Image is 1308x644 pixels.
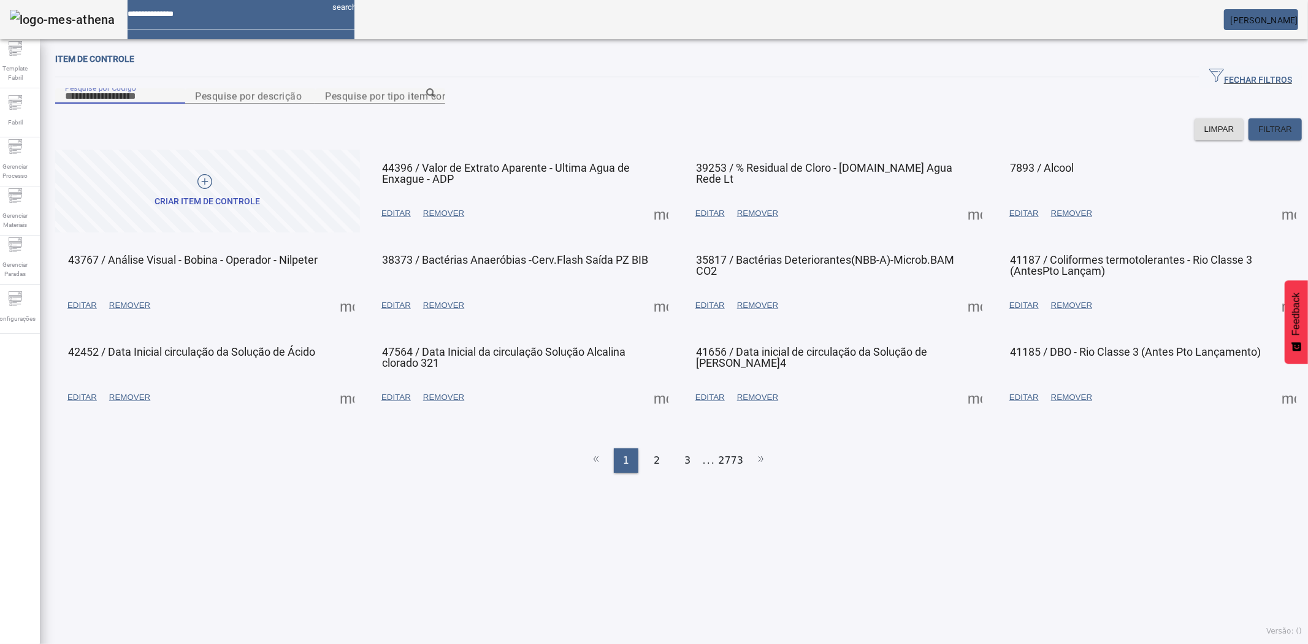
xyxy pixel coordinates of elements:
[325,89,435,104] input: Number
[718,448,743,473] li: 2773
[650,202,672,224] button: Mais
[381,207,411,220] span: EDITAR
[65,83,136,92] mat-label: Pesquise por Código
[1195,118,1244,140] button: LIMPAR
[654,453,660,468] span: 2
[1045,202,1098,224] button: REMOVER
[695,391,725,404] span: EDITAR
[382,161,630,185] span: 44396 / Valor de Extrato Aparente - Ultima Agua de Enxague - ADP
[964,294,986,316] button: Mais
[1003,386,1045,408] button: EDITAR
[103,386,156,408] button: REMOVER
[61,386,103,408] button: EDITAR
[684,453,690,468] span: 3
[1009,391,1039,404] span: EDITAR
[737,207,778,220] span: REMOVER
[1045,294,1098,316] button: REMOVER
[1010,161,1074,174] span: 7893 / Alcool
[731,386,784,408] button: REMOVER
[696,253,954,277] span: 35817 / Bactérias Deteriorantes(NBB-A)-Microb.BAM CO2
[964,386,986,408] button: Mais
[382,253,648,266] span: 38373 / Bactérias Anaeróbias -Cerv.Flash Saída PZ BIB
[336,294,358,316] button: Mais
[423,391,464,404] span: REMOVER
[67,299,97,312] span: EDITAR
[1051,207,1092,220] span: REMOVER
[375,386,417,408] button: EDITAR
[689,386,731,408] button: EDITAR
[4,114,26,131] span: Fabril
[650,386,672,408] button: Mais
[695,299,725,312] span: EDITAR
[1003,294,1045,316] button: EDITAR
[68,345,315,358] span: 42452 / Data Inicial circulação da Solução de Ácido
[417,386,470,408] button: REMOVER
[964,202,986,224] button: Mais
[1231,15,1298,25] span: [PERSON_NAME]
[1278,386,1300,408] button: Mais
[423,299,464,312] span: REMOVER
[737,391,778,404] span: REMOVER
[375,294,417,316] button: EDITAR
[731,202,784,224] button: REMOVER
[1010,253,1252,277] span: 41187 / Coliformes termotolerantes - Rio Classe 3 (AntesPto Lançam)
[689,294,731,316] button: EDITAR
[696,161,952,185] span: 39253 / % Residual de Cloro - [DOMAIN_NAME] Agua Rede Lt
[1003,202,1045,224] button: EDITAR
[382,345,625,369] span: 47564 / Data Inicial da circulação Solução Alcalina clorado 321
[381,391,411,404] span: EDITAR
[650,294,672,316] button: Mais
[1010,345,1261,358] span: 41185 / DBO - Rio Classe 3 (Antes Pto Lançamento)
[1266,627,1302,635] span: Versão: ()
[417,202,470,224] button: REMOVER
[1209,68,1292,86] span: FECHAR FILTROS
[61,294,103,316] button: EDITAR
[737,299,778,312] span: REMOVER
[55,150,360,232] button: Criar item de controle
[103,294,156,316] button: REMOVER
[109,391,150,404] span: REMOVER
[109,299,150,312] span: REMOVER
[381,299,411,312] span: EDITAR
[1009,207,1039,220] span: EDITAR
[1258,123,1292,136] span: FILTRAR
[55,54,134,64] span: Item de controle
[1204,123,1234,136] span: LIMPAR
[695,207,725,220] span: EDITAR
[731,294,784,316] button: REMOVER
[703,448,715,473] li: ...
[1278,202,1300,224] button: Mais
[1051,391,1092,404] span: REMOVER
[1285,280,1308,364] button: Feedback - Mostrar pesquisa
[696,345,927,369] span: 41656 / Data inicial de circulação da Solução de [PERSON_NAME]4
[195,90,302,102] mat-label: Pesquise por descrição
[423,207,464,220] span: REMOVER
[417,294,470,316] button: REMOVER
[1045,386,1098,408] button: REMOVER
[325,90,469,102] mat-label: Pesquise por tipo item controle
[1199,66,1302,88] button: FECHAR FILTROS
[10,10,115,29] img: logo-mes-athena
[67,391,97,404] span: EDITAR
[336,386,358,408] button: Mais
[68,253,318,266] span: 43767 / Análise Visual - Bobina - Operador - Nilpeter
[1291,293,1302,335] span: Feedback
[155,196,261,208] div: Criar item de controle
[1278,294,1300,316] button: Mais
[1249,118,1302,140] button: FILTRAR
[689,202,731,224] button: EDITAR
[375,202,417,224] button: EDITAR
[1051,299,1092,312] span: REMOVER
[1009,299,1039,312] span: EDITAR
